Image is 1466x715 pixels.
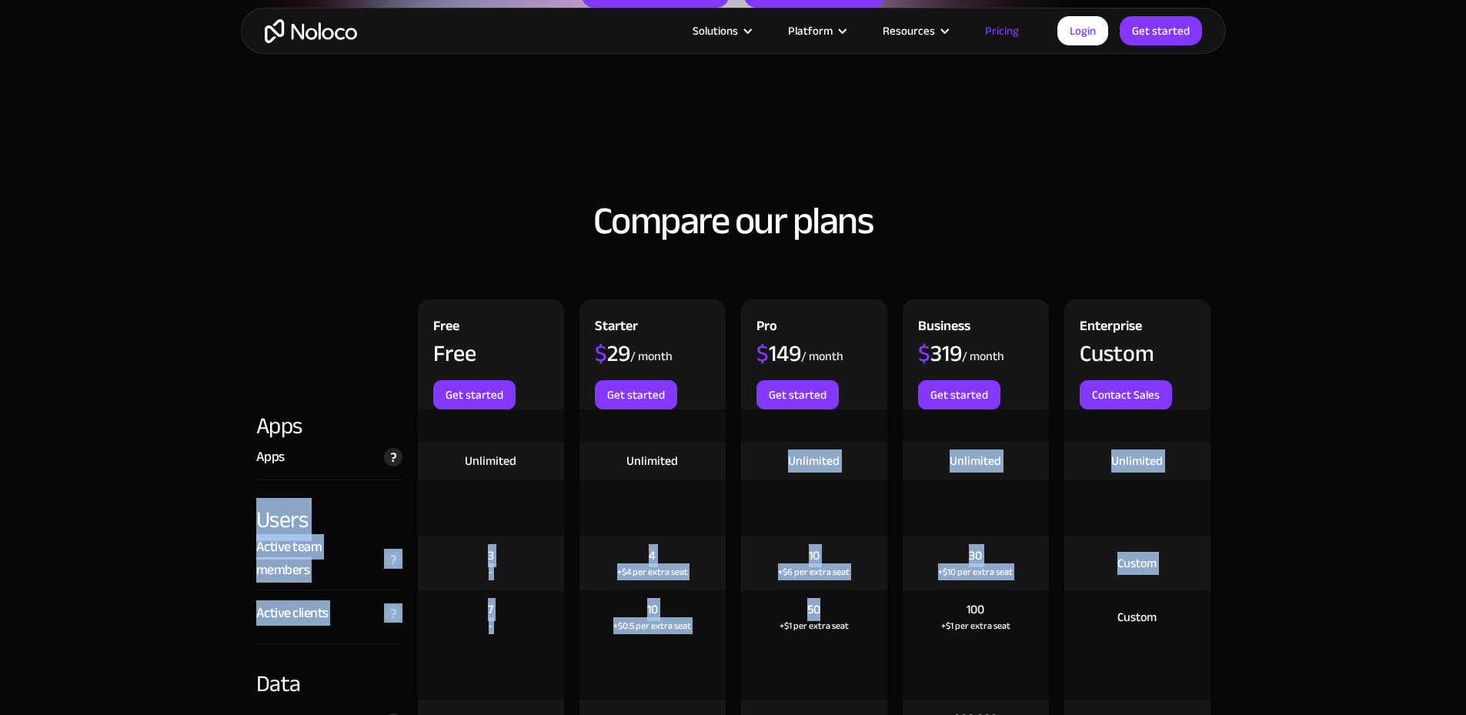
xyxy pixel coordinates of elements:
div: Custom [1117,609,1157,626]
div: Custom [1117,555,1157,572]
div: Unlimited [950,453,1001,469]
a: home [265,19,357,43]
div: Free [433,342,476,365]
div: Starter [595,315,638,342]
a: Contact Sales [1080,380,1172,409]
div: 50 [807,601,820,618]
div: Unlimited [626,453,678,469]
div: Apps [256,446,285,469]
div: +$10 per extra seat [938,564,1013,580]
div: 4 [649,547,656,564]
div: Data [256,644,402,700]
a: Get started [918,380,1000,409]
span: $ [918,332,930,375]
div: +$0.5 per extra seat [613,618,691,633]
div: / month [801,348,843,365]
div: 29 [595,342,630,365]
div: Unlimited [465,453,516,469]
div: 30 [969,547,982,564]
div: Apps [256,409,402,442]
div: Solutions [673,21,769,41]
a: Get started [756,380,839,409]
div: 319 [918,342,962,365]
div: +$1 per extra seat [941,618,1010,633]
a: Get started [595,380,677,409]
div: - [489,618,493,633]
div: Resources [863,21,966,41]
div: / month [962,348,1004,365]
div: Enterprise [1080,315,1142,342]
div: Users [256,480,402,536]
div: 7 [488,601,493,618]
span: $ [756,332,769,375]
div: +$6 per extra seat [778,564,850,580]
div: Resources [883,21,935,41]
div: - [489,564,493,580]
div: Active team members [256,536,376,582]
div: Business [918,315,970,342]
a: Login [1057,16,1108,45]
a: Pricing [966,21,1038,41]
div: Platform [788,21,833,41]
div: 3 [488,547,494,564]
div: +$1 per extra seat [780,618,849,633]
div: Unlimited [788,453,840,469]
div: Custom [1080,342,1154,365]
div: +$4 per extra seat [617,564,688,580]
h2: Compare our plans [256,200,1211,242]
div: Unlimited [1111,453,1163,469]
a: Get started [1120,16,1202,45]
div: / month [630,348,673,365]
a: Get started [433,380,516,409]
div: 10 [647,601,658,618]
div: 149 [756,342,801,365]
div: 10 [809,547,820,564]
div: Solutions [693,21,738,41]
div: Free [433,315,459,342]
div: 100 [967,601,984,618]
div: Active clients [256,602,329,625]
div: Pro [756,315,777,342]
span: $ [595,332,607,375]
div: Platform [769,21,863,41]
